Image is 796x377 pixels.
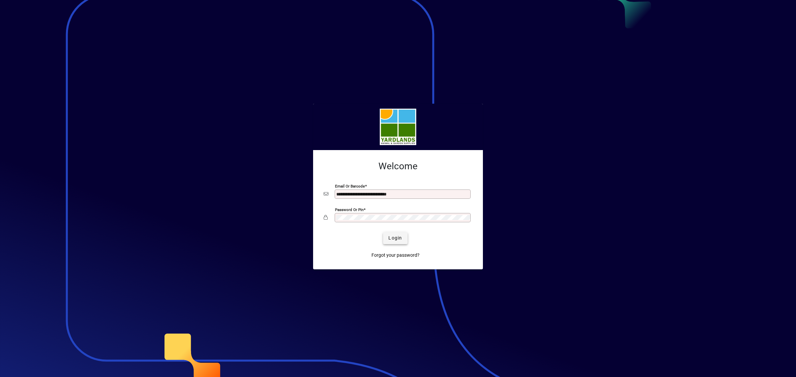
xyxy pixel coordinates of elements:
[324,161,472,172] h2: Welcome
[369,249,422,261] a: Forgot your password?
[388,235,402,242] span: Login
[383,232,407,244] button: Login
[335,207,364,212] mat-label: Password or Pin
[371,252,420,259] span: Forgot your password?
[335,184,365,188] mat-label: Email or Barcode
